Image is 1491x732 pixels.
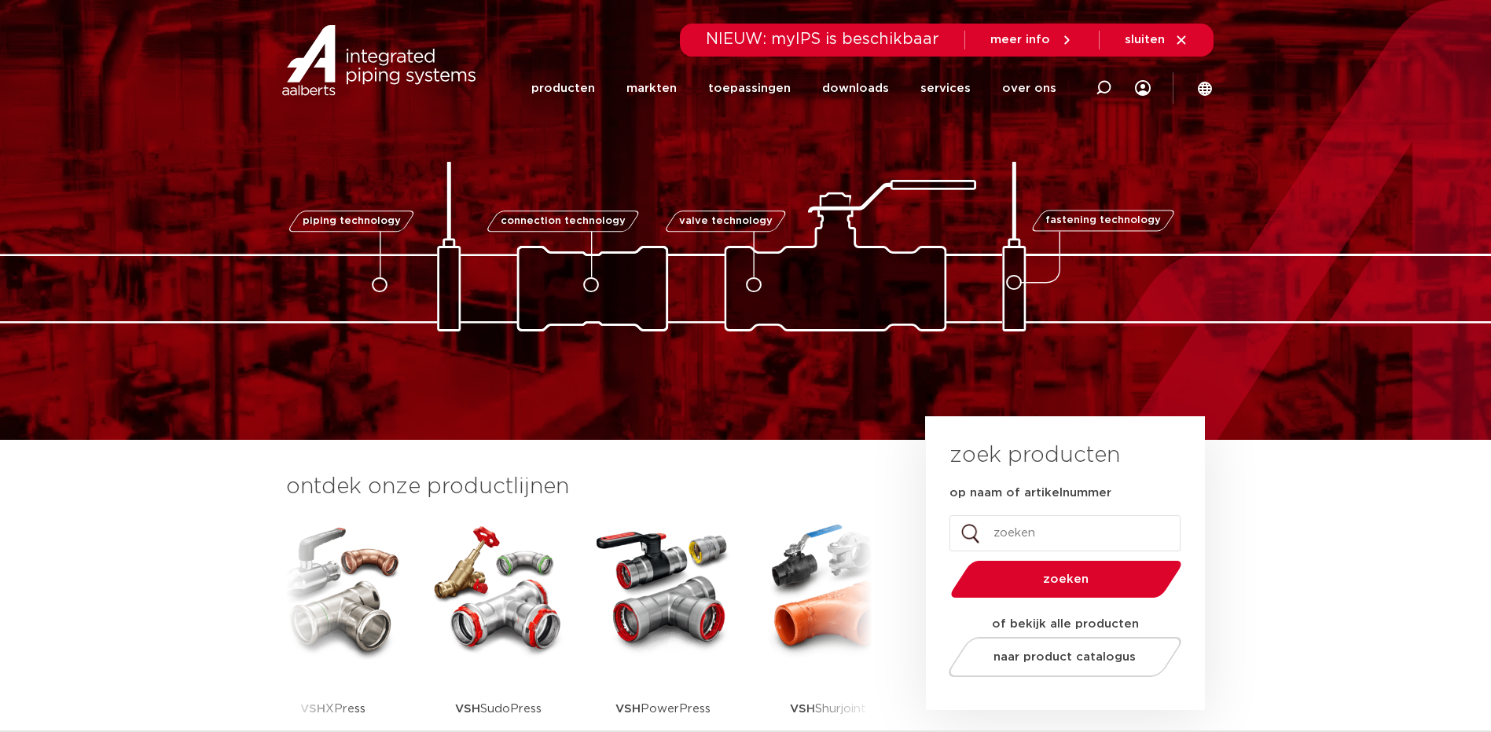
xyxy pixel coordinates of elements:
strong: VSH [300,703,325,715]
span: zoeken [991,573,1141,585]
span: naar product catalogus [993,651,1136,663]
span: piping technology [303,216,401,226]
nav: Menu [531,57,1056,120]
strong: of bekijk alle producten [992,618,1139,630]
a: toepassingen [708,57,791,120]
a: over ons [1002,57,1056,120]
a: producten [531,57,595,120]
span: meer info [990,34,1050,46]
strong: VSH [790,703,815,715]
a: markten [626,57,677,120]
strong: VSH [615,703,641,715]
strong: VSH [455,703,480,715]
a: downloads [822,57,889,120]
span: valve technology [679,216,773,226]
h3: ontdek onze productlijnen [286,471,872,503]
input: zoeken [949,515,1181,551]
span: fastening technology [1045,216,1161,226]
span: sluiten [1125,34,1165,46]
div: my IPS [1135,57,1151,120]
a: sluiten [1125,33,1188,47]
button: zoeken [944,559,1188,599]
a: naar product catalogus [944,637,1185,677]
label: op naam of artikelnummer [949,485,1111,501]
a: services [920,57,971,120]
a: meer info [990,33,1074,47]
span: connection technology [500,216,625,226]
h3: zoek producten [949,440,1120,471]
span: NIEUW: myIPS is beschikbaar [706,31,939,47]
